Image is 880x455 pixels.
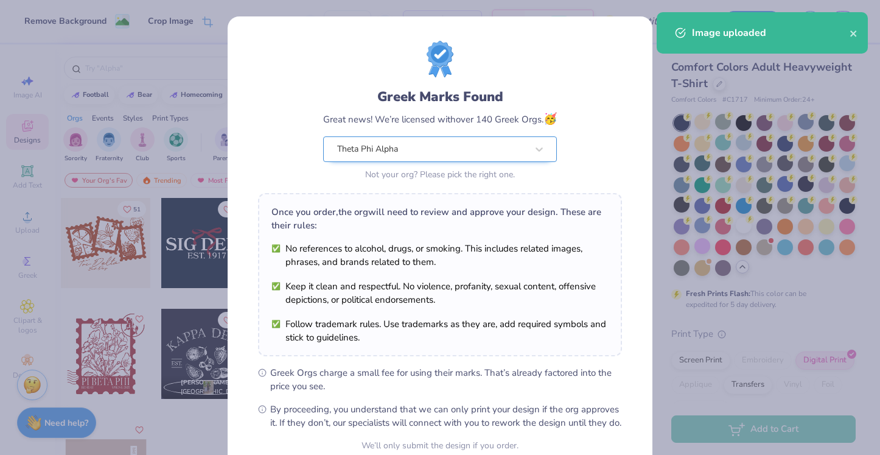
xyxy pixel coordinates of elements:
[543,111,557,126] span: 🥳
[850,26,858,40] button: close
[270,403,622,429] span: By proceeding, you understand that we can only print your design if the org approves it. If they ...
[271,317,609,344] li: Follow trademark rules. Use trademarks as they are, add required symbols and stick to guidelines.
[323,168,557,181] div: Not your org? Please pick the right one.
[323,87,557,107] div: Greek Marks Found
[271,280,609,306] li: Keep it clean and respectful. No violence, profanity, sexual content, offensive depictions, or po...
[323,111,557,127] div: Great news! We’re licensed with over 140 Greek Orgs.
[270,366,622,393] span: Greek Orgs charge a small fee for using their marks. That’s already factored into the price you see.
[271,205,609,232] div: Once you order, the org will need to review and approve your design. These are their rules:
[427,41,453,77] img: license-marks-badge.png
[361,439,519,452] div: We’ll only submit the design if you order.
[271,242,609,269] li: No references to alcohol, drugs, or smoking. This includes related images, phrases, and brands re...
[692,26,850,40] div: Image uploaded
